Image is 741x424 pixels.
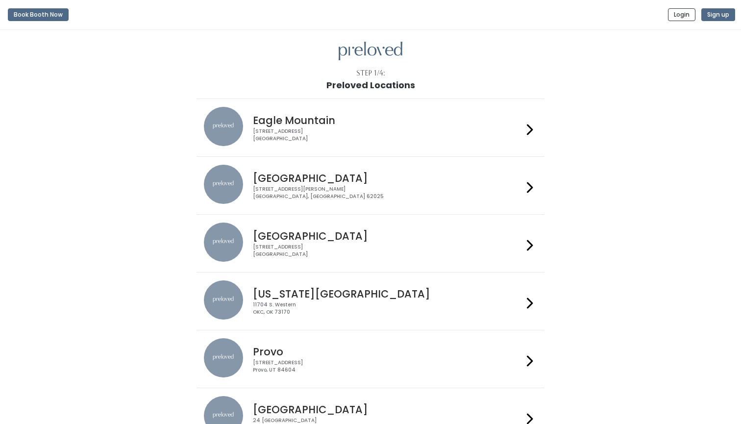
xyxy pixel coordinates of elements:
[204,165,537,206] a: preloved location [GEOGRAPHIC_DATA] [STREET_ADDRESS][PERSON_NAME][GEOGRAPHIC_DATA], [GEOGRAPHIC_D...
[8,8,69,21] button: Book Booth Now
[253,288,522,299] h4: [US_STATE][GEOGRAPHIC_DATA]
[701,8,735,21] button: Sign up
[204,280,243,320] img: preloved location
[204,338,243,377] img: preloved location
[253,301,522,316] div: 11704 S. Western OKC, OK 73170
[253,115,522,126] h4: Eagle Mountain
[204,107,243,146] img: preloved location
[668,8,695,21] button: Login
[253,359,522,374] div: [STREET_ADDRESS] Provo, UT 84604
[253,230,522,242] h4: [GEOGRAPHIC_DATA]
[253,404,522,415] h4: [GEOGRAPHIC_DATA]
[204,223,243,262] img: preloved location
[204,280,537,322] a: preloved location [US_STATE][GEOGRAPHIC_DATA] 11704 S. WesternOKC, OK 73170
[253,244,522,258] div: [STREET_ADDRESS] [GEOGRAPHIC_DATA]
[204,223,537,264] a: preloved location [GEOGRAPHIC_DATA] [STREET_ADDRESS][GEOGRAPHIC_DATA]
[204,165,243,204] img: preloved location
[204,338,537,380] a: preloved location Provo [STREET_ADDRESS]Provo, UT 84604
[253,128,522,142] div: [STREET_ADDRESS] [GEOGRAPHIC_DATA]
[253,186,522,200] div: [STREET_ADDRESS][PERSON_NAME] [GEOGRAPHIC_DATA], [GEOGRAPHIC_DATA] 62025
[8,4,69,25] a: Book Booth Now
[253,173,522,184] h4: [GEOGRAPHIC_DATA]
[356,68,385,78] div: Step 1/4:
[326,80,415,90] h1: Preloved Locations
[339,42,402,61] img: preloved logo
[204,107,537,149] a: preloved location Eagle Mountain [STREET_ADDRESS][GEOGRAPHIC_DATA]
[253,346,522,357] h4: Provo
